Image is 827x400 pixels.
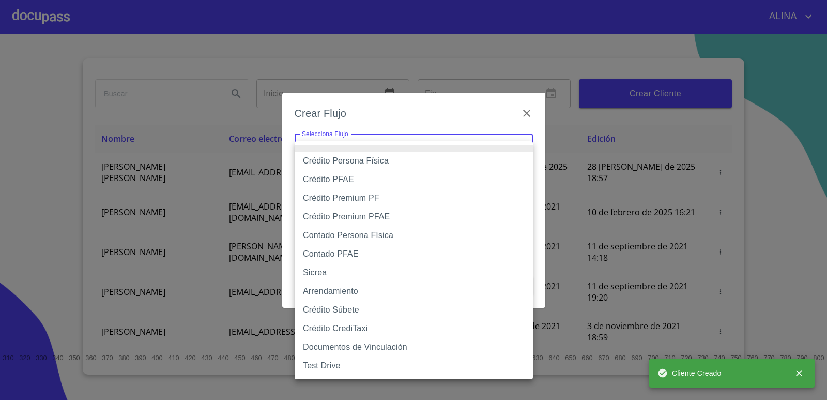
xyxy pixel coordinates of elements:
li: Test Drive [295,357,533,375]
li: Arrendamiento [295,282,533,301]
li: Crédito Premium PF [295,189,533,208]
li: Documentos de Vinculación [295,338,533,357]
li: Crédito Súbete [295,301,533,319]
li: Sicrea [295,263,533,282]
li: Crédito PFAE [295,170,533,189]
li: Crédito Premium PFAE [295,208,533,226]
li: Contado Persona Física [295,226,533,245]
li: Contado PFAE [295,245,533,263]
li: Crédito CrediTaxi [295,319,533,338]
button: close [788,362,810,384]
li: None [295,145,533,152]
li: Crédito Persona Física [295,152,533,170]
span: Cliente Creado [657,368,722,378]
